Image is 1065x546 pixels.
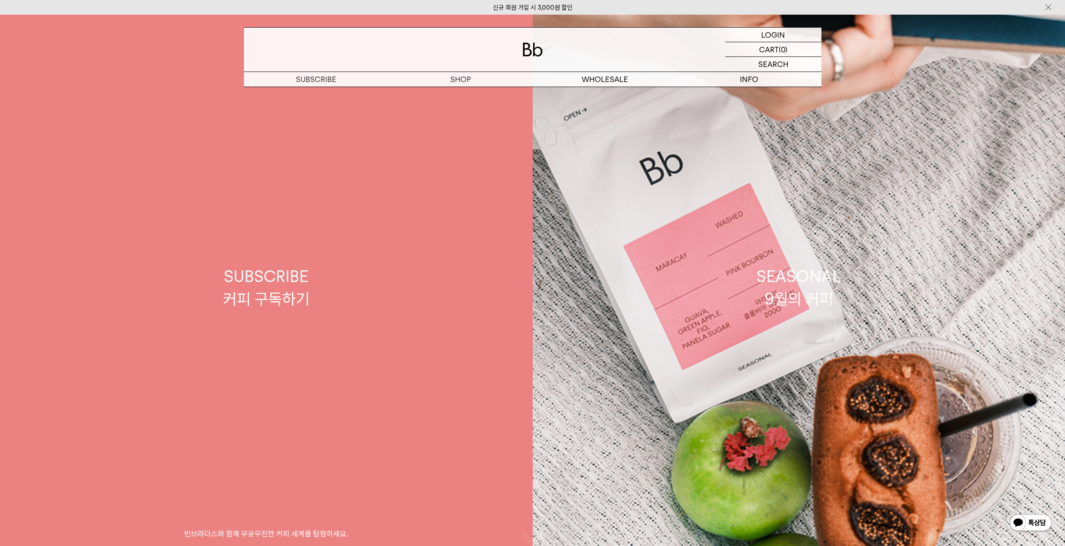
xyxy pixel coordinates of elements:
[493,4,572,11] a: 신규 회원 가입 시 3,000원 할인
[759,42,779,56] p: CART
[1009,513,1052,533] img: 카카오톡 채널 1:1 채팅 버튼
[725,28,821,42] a: LOGIN
[725,42,821,57] a: CART (0)
[388,72,533,87] a: SHOP
[757,265,841,310] div: SEASONAL 9월의 커피
[244,72,388,87] a: SUBSCRIBE
[761,28,785,42] p: LOGIN
[758,57,788,72] p: SEARCH
[779,42,788,56] p: (0)
[677,72,821,87] p: INFO
[533,72,677,87] p: WHOLESALE
[223,265,310,310] div: SUBSCRIBE 커피 구독하기
[523,43,543,56] img: 로고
